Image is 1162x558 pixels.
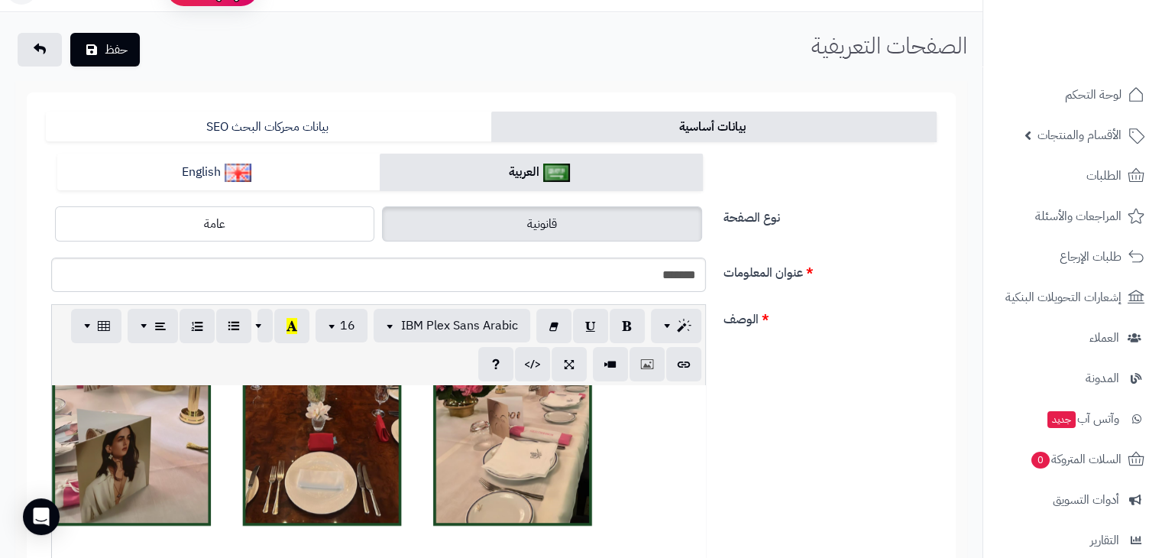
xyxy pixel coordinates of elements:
[992,482,1153,518] a: أدوات التسويق
[1031,452,1050,469] span: 0
[717,258,944,282] label: عنوان المعلومات
[992,238,1153,275] a: طلبات الإرجاع
[992,360,1153,397] a: المدونة
[992,157,1153,194] a: الطلبات
[46,112,491,142] a: بيانات محركات البحث SEO
[1065,84,1122,105] span: لوحة التحكم
[992,279,1153,316] a: إشعارات التحويلات البنكية
[992,441,1153,478] a: السلات المتروكة0
[225,164,251,182] img: English
[1090,530,1119,551] span: التقارير
[1089,327,1119,349] span: العملاء
[992,198,1153,235] a: المراجعات والأسئلة
[1060,246,1122,268] span: طلبات الإرجاع
[543,164,570,182] img: العربية
[380,154,702,191] a: العربية
[57,154,380,191] a: English
[992,320,1153,356] a: العملاء
[811,33,967,58] h1: الصفحات التعريفية
[401,316,518,335] span: IBM Plex Sans Arabic
[1035,206,1122,227] span: المراجعات والأسئلة
[1047,411,1076,428] span: جديد
[70,33,140,67] button: حفظ
[717,203,944,227] label: نوع الصفحة
[992,76,1153,113] a: لوحة التحكم
[1005,287,1122,308] span: إشعارات التحويلات البنكية
[491,112,937,142] a: بيانات أساسية
[527,215,557,233] span: قانونية
[316,309,367,342] button: 16
[1046,408,1119,430] span: وآتس آب
[1058,43,1147,75] img: logo-2.png
[340,316,355,335] span: 16
[717,304,944,329] label: الوصف
[1086,368,1119,389] span: المدونة
[1037,125,1122,146] span: الأقسام والمنتجات
[23,498,60,535] div: Open Intercom Messenger
[374,309,530,342] button: IBM Plex Sans Arabic
[204,215,225,233] span: عامة
[1030,449,1122,470] span: السلات المتروكة
[1053,489,1119,511] span: أدوات التسويق
[992,401,1153,437] a: وآتس آبجديد
[1086,165,1122,187] span: الطلبات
